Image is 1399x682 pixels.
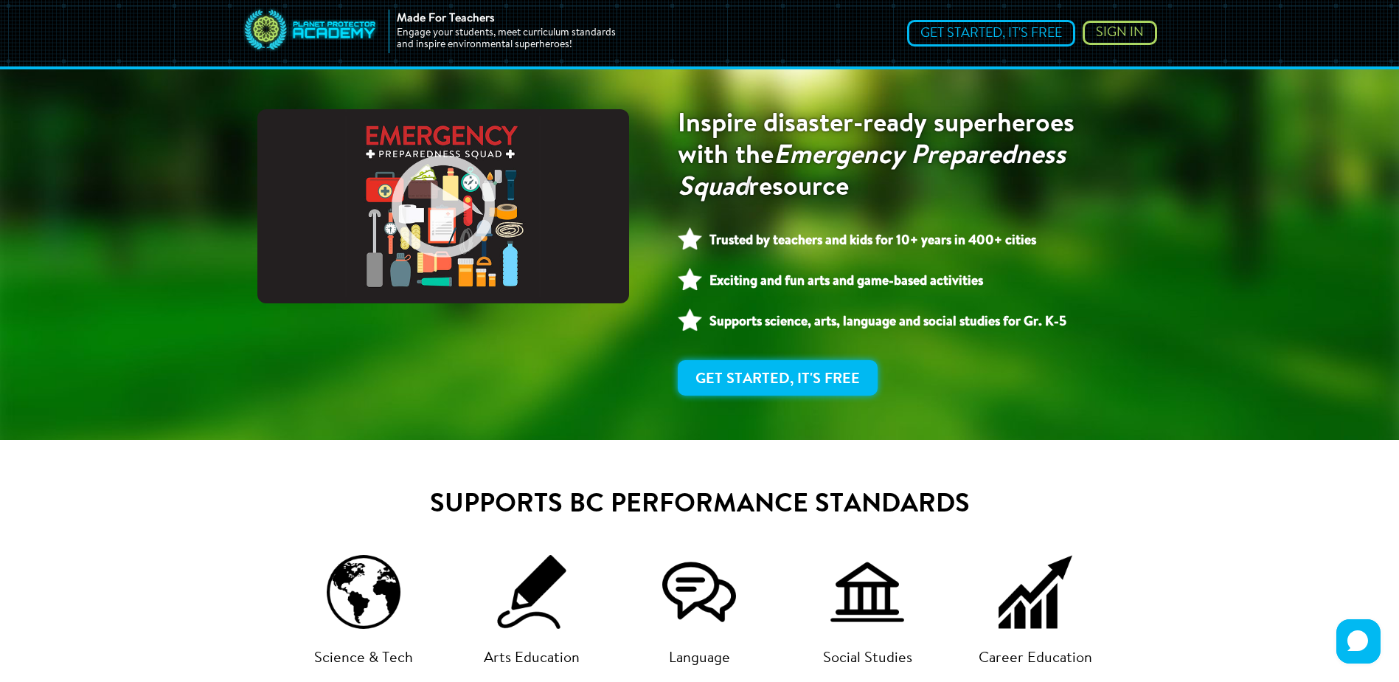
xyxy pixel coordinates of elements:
img: Career Ed Graph [999,555,1072,629]
a: Get Started, It's Free [920,27,1062,41]
p: Engage your students, meet curriculum standards and inspire environmental superheroes! [397,27,616,51]
h2: Inspire disaster-ready superheroes with the resource [678,109,1096,205]
h3: Arts Education [469,651,593,673]
img: Planet Protector Logo desktop [243,7,378,52]
a: Sign In [1083,21,1157,45]
strong: Trusted by teachers and kids for 10+ years in 400+ cities [709,234,1036,247]
h3: Made For Teachers [397,10,616,27]
h3: Career Education [973,651,1097,673]
a: Get Started, It's Free [678,360,878,396]
h3: Language [637,651,761,673]
strong: Supports science, arts, language and social studies for Gr. K-5 [709,316,1066,329]
h1: Supports BC Performance Standards [350,492,1050,526]
strong: Exciting and fun arts and game-based activities [709,275,983,289]
h3: Science & Tech [302,651,426,673]
h3: Social Studies [805,651,929,673]
iframe: HelpCrunch [1333,616,1384,667]
img: planet-protector-academy-emergency-squadl-video.jpg [257,109,629,303]
em: Emergency Preparedness Squad [678,143,1066,201]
